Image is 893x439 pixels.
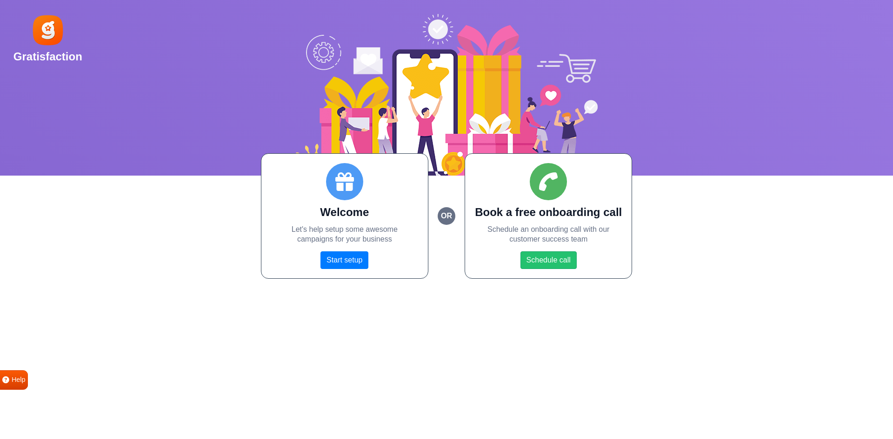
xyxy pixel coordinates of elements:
h2: Book a free onboarding call [474,206,622,219]
h2: Welcome [271,206,419,219]
p: Let's help setup some awesome campaigns for your business [271,225,419,244]
img: Gratisfaction [31,13,65,47]
a: Schedule call [520,251,577,269]
small: or [438,207,455,225]
span: Help [12,375,26,385]
a: Start setup [320,251,368,269]
img: Social Boost [295,14,598,176]
p: Schedule an onboarding call with our customer success team [474,225,622,244]
h2: Gratisfaction [13,50,82,64]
